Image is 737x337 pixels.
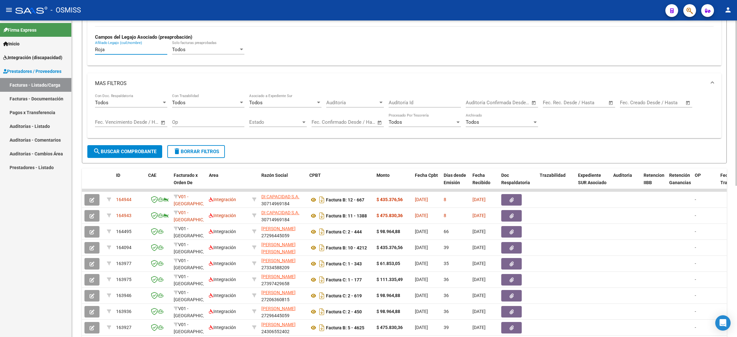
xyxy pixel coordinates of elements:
datatable-header-cell: OP [692,168,718,197]
button: Open calendar [376,119,384,126]
span: 36 [444,309,449,314]
input: Fecha inicio [620,100,646,106]
strong: $ 435.376,56 [376,197,403,202]
i: Descargar documento [318,259,326,269]
span: 8 [444,213,446,218]
span: Borrar Filtros [173,149,219,154]
div: MAS FILTROS [87,94,721,138]
input: Fecha fin [652,100,683,106]
span: OP [695,173,701,178]
datatable-header-cell: Monto [374,168,412,197]
span: Integración [209,245,236,250]
span: [DATE] [472,293,486,298]
div: 27397429658 [261,273,304,286]
span: - [695,229,696,234]
span: 8 [444,197,446,202]
span: 66 [444,229,449,234]
span: Todos [466,119,479,125]
span: [PERSON_NAME] [261,290,296,295]
i: Descargar documento [318,211,326,221]
input: Fecha inicio [95,119,121,125]
span: [DATE] [415,245,428,250]
span: [DATE] [472,197,486,202]
strong: $ 61.853,05 [376,261,400,266]
div: Open Intercom Messenger [715,315,731,331]
strong: $ 435.376,56 [376,245,403,250]
strong: $ 98.964,88 [376,293,400,298]
div: 27235676090 [261,241,304,255]
span: Días desde Emisión [444,173,466,185]
mat-panel-title: MAS FILTROS [95,80,706,87]
span: Area [209,173,218,178]
datatable-header-cell: Retención Ganancias [667,168,692,197]
span: Retención Ganancias [669,173,691,185]
span: Integración [209,277,236,282]
datatable-header-cell: Expediente SUR Asociado [575,168,611,197]
datatable-header-cell: Razón Social [259,168,307,197]
div: 27296445059 [261,225,304,239]
span: - [695,261,696,266]
span: Retencion IIBB [644,173,664,185]
datatable-header-cell: Días desde Emisión [441,168,470,197]
span: Integración [209,293,236,298]
span: Inicio [3,40,20,47]
span: - [695,309,696,314]
span: 36 [444,293,449,298]
span: [DATE] [472,229,486,234]
mat-icon: menu [5,6,13,14]
span: DI CAPACIDAD S.A. [261,194,299,199]
span: 163977 [116,261,131,266]
span: 164094 [116,245,131,250]
span: Fecha Cpbt [415,173,438,178]
span: Integración [209,197,236,202]
span: - [695,245,696,250]
div: 27206360815 [261,289,304,302]
mat-icon: person [724,6,732,14]
span: CAE [148,173,156,178]
span: CPBT [309,173,321,178]
span: Integración [209,261,236,266]
strong: Campos del Legajo Asociado (preaprobación) [95,34,192,40]
span: Integración [209,325,236,330]
span: Facturado x Orden De [174,173,198,185]
button: Open calendar [160,119,167,126]
div: 24306552402 [261,321,304,334]
span: [DATE] [472,245,486,250]
span: 35 [444,261,449,266]
i: Descargar documento [318,323,326,333]
span: 163927 [116,325,131,330]
span: DI CAPACIDAD S.A. [261,210,299,215]
datatable-header-cell: Auditoria [611,168,641,197]
strong: Factura C: 2 - 444 [326,229,362,234]
datatable-header-cell: Facturado x Orden De [171,168,206,197]
span: [DATE] [472,309,486,314]
span: Monto [376,173,390,178]
button: Open calendar [530,99,538,106]
span: Integración [209,229,236,234]
span: [DATE] [415,213,428,218]
button: Open calendar [685,99,692,106]
mat-expansion-panel-header: MAS FILTROS [87,73,721,94]
span: Todos [249,100,263,106]
datatable-header-cell: ID [114,168,146,197]
strong: $ 111.335,49 [376,277,403,282]
div: 27334588209 [261,257,304,270]
span: 164944 [116,197,131,202]
strong: Factura B: 10 - 4212 [326,245,367,250]
span: [DATE] [472,277,486,282]
span: Todos [172,100,186,106]
div: 30714969184 [261,209,304,223]
datatable-header-cell: CPBT [307,168,374,197]
strong: Factura B: 12 - 667 [326,197,364,202]
i: Descargar documento [318,291,326,301]
span: ID [116,173,120,178]
span: [PERSON_NAME] [261,258,296,263]
span: 164943 [116,213,131,218]
datatable-header-cell: CAE [146,168,171,197]
span: [PERSON_NAME] [PERSON_NAME] [261,242,296,255]
button: Buscar Comprobante [87,145,162,158]
span: Razón Social [261,173,288,178]
input: Fecha inicio [312,119,337,125]
button: Borrar Filtros [167,145,225,158]
strong: Factura B: 11 - 1388 [326,213,367,218]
